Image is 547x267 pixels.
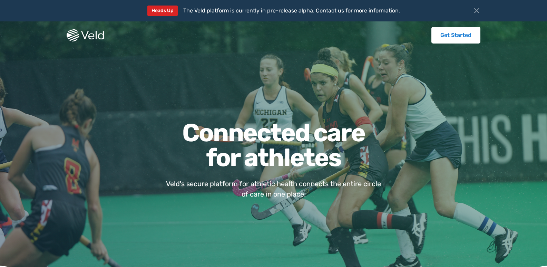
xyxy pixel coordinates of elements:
div: Veld's secure platform for athletic health connects the entire circle of care in one place. [163,179,384,199]
h1: Connected care for athletes [182,121,365,170]
img: Veld [67,29,104,41]
div: Heads Up [147,6,178,16]
a: Get Started [431,27,480,44]
div: The Veld platform is currently in pre-release alpha. Contact us for more information. [183,7,400,15]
